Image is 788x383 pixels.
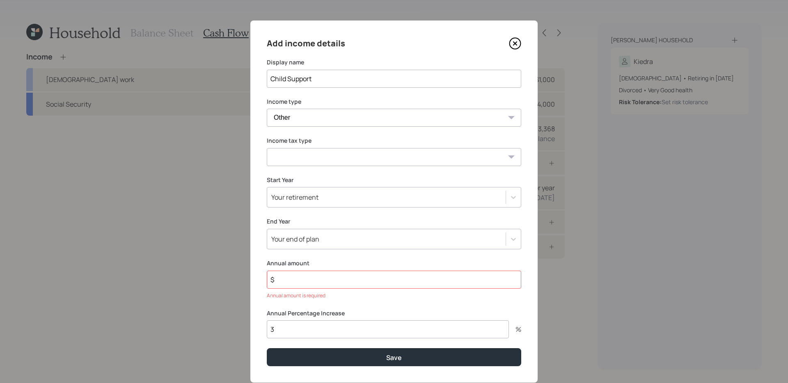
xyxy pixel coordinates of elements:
[267,259,521,267] label: Annual amount
[267,58,521,66] label: Display name
[267,348,521,366] button: Save
[271,193,318,202] div: Your retirement
[267,98,521,106] label: Income type
[267,217,521,226] label: End Year
[386,353,402,362] div: Save
[267,176,521,184] label: Start Year
[271,235,319,244] div: Your end of plan
[267,309,521,317] label: Annual Percentage Increase
[267,292,521,299] div: Annual amount is required
[509,326,521,333] div: %
[267,37,345,50] h4: Add income details
[267,137,521,145] label: Income tax type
